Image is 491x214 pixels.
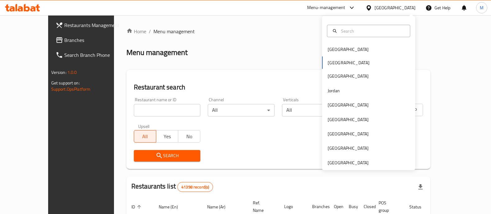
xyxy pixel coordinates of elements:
span: Search [139,152,196,160]
div: [GEOGRAPHIC_DATA] [328,145,369,152]
a: Support.OpsPlatform [51,85,91,93]
span: Status [409,203,430,211]
input: Search for restaurant name or ID.. [134,104,201,116]
span: 41398 record(s) [178,184,213,190]
div: [GEOGRAPHIC_DATA] [375,4,416,11]
h2: Restaurants list [131,182,213,192]
span: Ref. Name [253,199,272,214]
span: Name (Ar) [207,203,234,211]
div: [GEOGRAPHIC_DATA] [328,73,369,80]
span: No [181,132,198,141]
a: Branches [51,33,130,48]
span: ID [131,203,143,211]
span: Restaurants Management [64,21,125,29]
button: All [134,130,156,143]
span: 1.0.0 [67,68,77,76]
nav: breadcrumb [126,28,431,35]
button: Yes [156,130,178,143]
a: Search Branch Phone [51,48,130,62]
span: Menu management [153,28,195,35]
div: [GEOGRAPHIC_DATA] [328,130,369,137]
div: [GEOGRAPHIC_DATA] [328,102,369,108]
h2: Menu management [126,48,188,57]
div: Export file [413,180,428,194]
div: All [208,104,275,116]
h2: Restaurant search [134,83,423,92]
a: Restaurants Management [51,18,130,33]
span: Version: [51,68,66,76]
a: Home [126,28,146,35]
label: Upsell [138,124,150,128]
div: All [282,104,349,116]
div: [GEOGRAPHIC_DATA] [328,159,369,166]
div: [GEOGRAPHIC_DATA] [328,46,369,53]
div: Jordan [328,87,340,94]
span: POS group [379,199,397,214]
span: All [137,132,154,141]
span: Name (En) [159,203,186,211]
span: Yes [159,132,176,141]
button: Search [134,150,201,162]
span: Search Branch Phone [64,51,125,59]
div: [GEOGRAPHIC_DATA] [328,116,369,123]
li: / [149,28,151,35]
span: Get support on: [51,79,80,87]
span: M [480,4,484,11]
span: Branches [64,36,125,44]
div: Total records count [177,182,213,192]
input: Search [339,27,406,34]
div: Menu-management [307,4,345,11]
button: No [178,130,200,143]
